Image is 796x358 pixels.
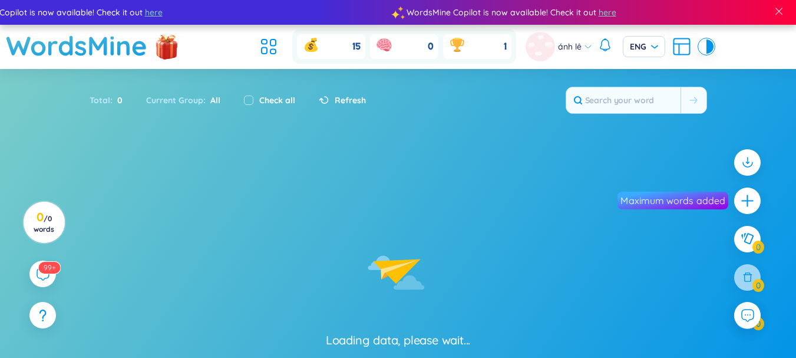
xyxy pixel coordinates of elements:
span: 0 [428,40,434,53]
div: Total : [90,88,134,113]
span: here [137,6,154,19]
span: All [206,95,220,106]
label: Check all [259,94,295,107]
span: here [590,6,608,19]
div: Loading data, please wait... [326,332,470,349]
a: WordsMine [6,25,147,67]
span: / 0 words [34,214,54,234]
sup: 597 [38,262,60,274]
img: avatar [526,32,555,61]
input: Search your word [566,87,681,113]
div: Current Group : [134,88,232,113]
h3: 0 [31,212,57,234]
span: ánh lê [558,40,582,53]
span: ENG [630,41,658,52]
span: Refresh [335,94,366,107]
span: plus [740,193,755,208]
span: 1 [504,40,507,53]
a: avatar [526,32,558,61]
img: flashSalesIcon.a7f4f837.png [155,30,179,65]
span: 0 [113,94,123,107]
span: 15 [352,40,361,53]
